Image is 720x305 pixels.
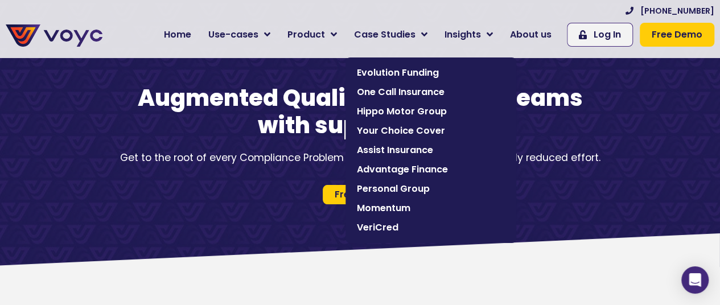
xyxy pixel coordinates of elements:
div: Open Intercom Messenger [681,266,709,294]
a: Case Studies [345,23,436,46]
span: Advantage Finance [357,163,505,176]
a: Use-cases [200,23,279,46]
a: Personal Group [351,179,511,199]
span: Momentum [357,201,505,215]
span: About us [510,28,552,42]
span: Personal Group [357,182,505,196]
a: Product [279,23,345,46]
span: Your Choice Cover [357,124,505,138]
span: Free Demo [335,190,385,199]
h1: Augmented Quality Assurance teams with super power [133,84,588,139]
a: Advantage Finance [351,160,511,179]
a: One Call Insurance [351,83,511,102]
span: Case Studies [354,28,415,42]
span: Free Demo [652,28,702,42]
a: Free Demo [323,185,397,204]
a: VeriCred [351,218,511,237]
a: Momentum [351,199,511,218]
span: Home [164,28,191,42]
span: Assist Insurance [357,143,505,157]
span: VeriCred [357,221,505,234]
a: Hippo Motor Group [351,102,511,121]
span: [PHONE_NUMBER] [640,5,714,17]
span: One Call Insurance [357,85,505,99]
span: Insights [445,28,481,42]
span: Use-cases [208,28,258,42]
span: Hippo Motor Group [357,105,505,118]
span: Product [287,28,325,42]
a: Insights [436,23,501,46]
a: Evolution Funding [351,63,511,83]
img: voyc-full-logo [6,24,102,47]
span: Evolution Funding [357,66,505,80]
a: Log In [567,23,633,47]
a: Assist Insurance [351,141,511,160]
span: Log In [594,28,621,42]
p: Get to the root of every Compliance Problem in a fraction of the time, with vastly reduced effort. [104,150,616,165]
a: About us [501,23,560,46]
a: Your Choice Cover [351,121,511,141]
a: Free Demo [640,23,714,47]
a: Home [155,23,200,46]
a: [PHONE_NUMBER] [626,5,714,17]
